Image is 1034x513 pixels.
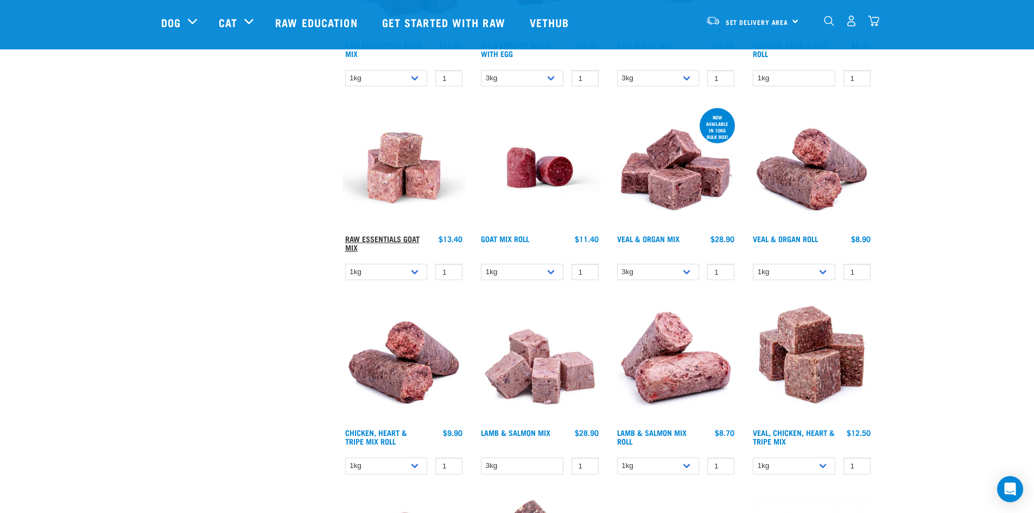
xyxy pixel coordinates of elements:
div: $9.90 [443,428,462,437]
input: 1 [572,458,599,474]
a: Dog [161,14,181,30]
a: Cat [219,14,237,30]
a: Veal & Organ Mix [617,237,680,240]
div: $8.70 [715,428,734,437]
img: user.png [846,15,857,27]
a: Lamb & Salmon Mix [481,430,550,434]
input: 1 [843,70,871,87]
div: $11.40 [575,235,599,243]
input: 1 [435,458,462,474]
img: 1158 Veal Organ Mix 01 [614,106,738,229]
img: Veal Organ Mix Roll 01 [750,106,873,229]
input: 1 [435,264,462,281]
div: $28.90 [575,428,599,437]
a: Chicken, Heart & Tripe Mix Roll [345,430,407,443]
a: Veal, Chicken, Heart & Tripe Mix [753,430,835,443]
input: 1 [572,264,599,281]
img: 1261 Lamb Salmon Roll 01 [614,300,738,423]
div: $12.50 [847,428,871,437]
input: 1 [572,70,599,87]
input: 1 [707,70,734,87]
img: 1029 Lamb Salmon Mix 01 [478,300,601,423]
a: Get started with Raw [371,1,519,44]
img: home-icon-1@2x.png [824,16,834,26]
img: Raw Essentials Chicken Lamb Beef Bulk Minced Raw Dog Food Roll Unwrapped [478,106,601,229]
img: van-moving.png [706,16,720,26]
a: Raw Essentials Goat Mix [345,237,420,249]
span: Set Delivery Area [726,20,789,24]
div: $13.40 [439,235,462,243]
a: Raw Education [264,1,371,44]
input: 1 [843,264,871,281]
div: Open Intercom Messenger [997,476,1023,502]
input: 1 [843,458,871,474]
input: 1 [707,264,734,281]
div: now available in 10kg bulk box! [700,109,735,145]
div: $8.90 [851,235,871,243]
input: 1 [435,70,462,87]
a: Veal & Organ Roll [753,237,818,240]
a: Lamb & Salmon Mix Roll [617,430,687,443]
a: Goat Mix Roll [481,237,529,240]
div: $28.90 [711,235,734,243]
img: Goat M Ix 38448 [342,106,466,229]
img: Veal Chicken Heart Tripe Mix 01 [750,300,873,423]
a: Vethub [519,1,583,44]
img: Chicken Heart Tripe Roll 01 [342,300,466,423]
input: 1 [707,458,734,474]
img: home-icon@2x.png [868,15,879,27]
